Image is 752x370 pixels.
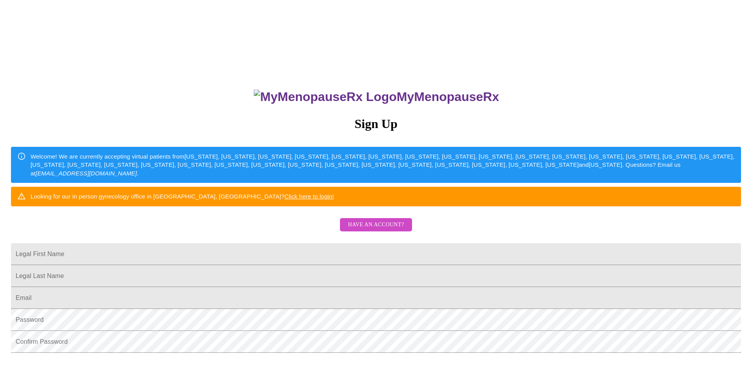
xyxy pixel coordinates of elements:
[340,218,412,232] button: Have an account?
[254,90,396,104] img: MyMenopauseRx Logo
[338,227,414,233] a: Have an account?
[284,193,334,200] a: Click here to login!
[31,189,334,204] div: Looking for our in person gynecology office in [GEOGRAPHIC_DATA], [GEOGRAPHIC_DATA]?
[348,220,404,230] span: Have an account?
[11,117,741,131] h3: Sign Up
[36,170,137,177] em: [EMAIL_ADDRESS][DOMAIN_NAME]
[12,90,741,104] h3: MyMenopauseRx
[31,149,735,180] div: Welcome! We are currently accepting virtual patients from [US_STATE], [US_STATE], [US_STATE], [US...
